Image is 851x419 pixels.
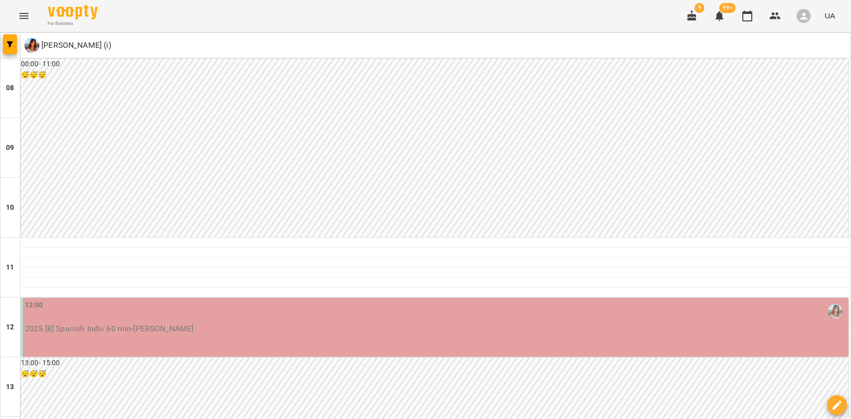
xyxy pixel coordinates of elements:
[21,59,849,70] h6: 00:00 - 11:00
[6,142,14,153] h6: 09
[24,38,39,53] img: Ц
[6,322,14,333] h6: 12
[24,38,111,53] div: Циганова Єлизавета (і)
[21,358,849,369] h6: 13:00 - 15:00
[6,382,14,393] h6: 13
[825,10,835,21] span: UA
[6,262,14,273] h6: 11
[25,300,43,311] label: 12:00
[24,38,111,53] a: Ц [PERSON_NAME] (і)
[6,202,14,213] h6: 10
[719,3,736,13] span: 99+
[25,323,847,335] p: 2025 [8] Spanish Indiv 60 min - [PERSON_NAME]
[694,3,704,13] span: 9
[39,39,111,51] p: [PERSON_NAME] (і)
[21,369,849,380] h6: 😴😴😴
[6,83,14,94] h6: 08
[48,20,98,27] span: For Business
[12,4,36,28] button: Menu
[821,6,839,25] button: UA
[21,70,849,81] h6: 😴😴😴
[828,304,843,319] img: Циганова Єлизавета (і)
[48,5,98,19] img: Voopty Logo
